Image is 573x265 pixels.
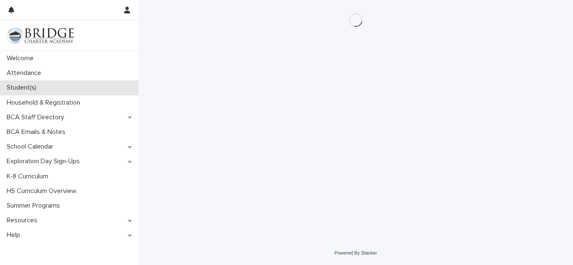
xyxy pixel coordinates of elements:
[3,231,27,239] p: Help
[3,69,48,77] p: Attendance
[7,27,74,44] img: V1C1m3IdTEidaUdm9Hs0
[3,216,44,224] p: Resources
[3,202,67,210] p: Summer Programs
[334,250,377,255] a: Powered By Stacker
[3,172,55,180] p: K-8 Curriculum
[3,99,87,107] p: Household & Registration
[3,143,60,151] p: School Calendar
[3,113,71,121] p: BCA Staff Directory
[3,84,43,92] p: Student(s)
[3,187,83,195] p: HS Curriculum Overview
[3,54,40,62] p: Welcome
[3,128,72,136] p: BCA Emails & Notes
[3,157,86,165] p: Exploration Day Sign-Ups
